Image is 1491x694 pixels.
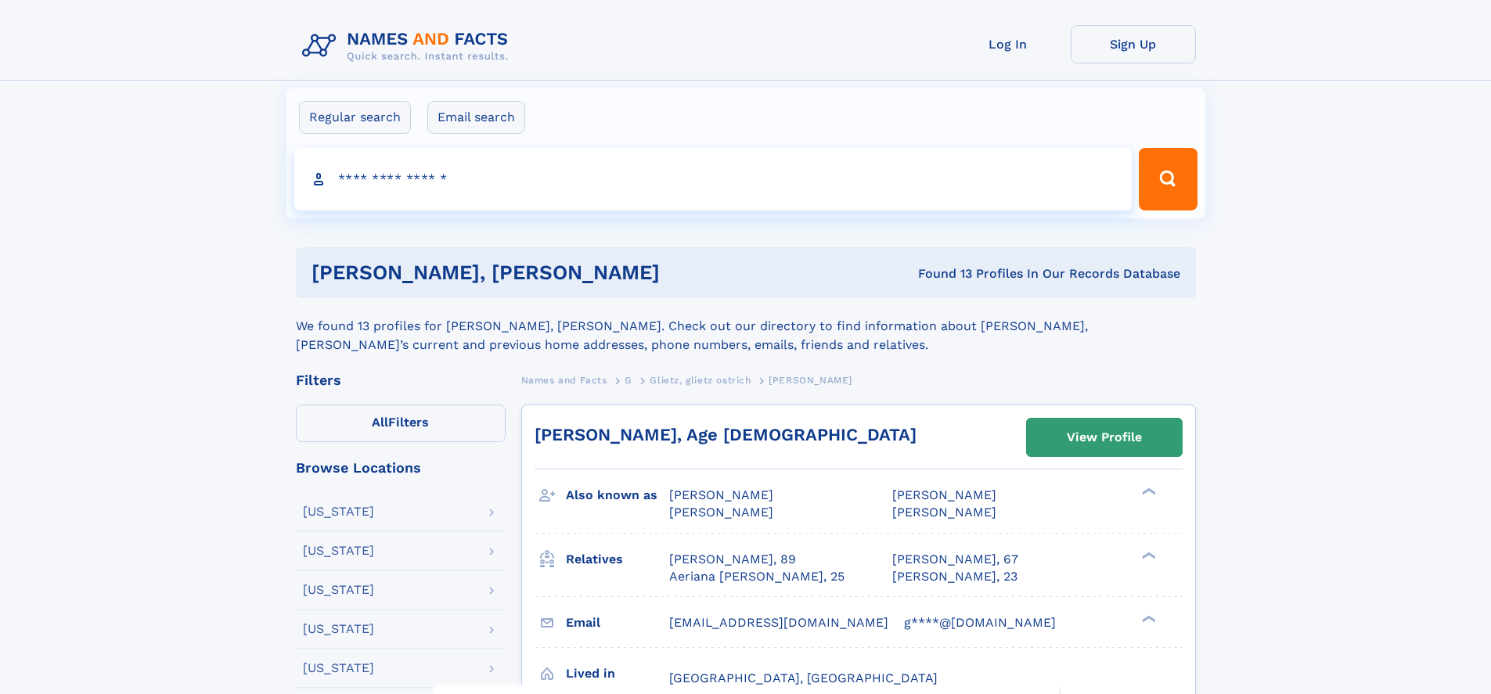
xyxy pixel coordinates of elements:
[1138,550,1157,560] div: ❯
[303,584,374,596] div: [US_STATE]
[296,373,506,387] div: Filters
[669,487,773,502] span: [PERSON_NAME]
[650,375,751,386] span: Glietz, glietz ostrich
[299,101,411,134] label: Regular search
[296,298,1196,354] div: We found 13 profiles for [PERSON_NAME], [PERSON_NAME]. Check out our directory to find informatio...
[303,662,374,674] div: [US_STATE]
[892,568,1017,585] a: [PERSON_NAME], 23
[625,370,632,390] a: G
[892,487,996,502] span: [PERSON_NAME]
[892,505,996,520] span: [PERSON_NAME]
[294,148,1133,210] input: search input
[566,482,669,509] h3: Also known as
[303,545,374,557] div: [US_STATE]
[303,505,374,518] div: [US_STATE]
[303,623,374,635] div: [US_STATE]
[535,425,917,444] a: [PERSON_NAME], Age [DEMOGRAPHIC_DATA]
[566,660,669,687] h3: Lived in
[1067,419,1142,455] div: View Profile
[296,461,506,475] div: Browse Locations
[669,505,773,520] span: [PERSON_NAME]
[1138,613,1157,624] div: ❯
[566,546,669,573] h3: Relatives
[372,415,388,430] span: All
[669,568,845,585] a: Aeriana [PERSON_NAME], 25
[312,263,789,282] h1: [PERSON_NAME], [PERSON_NAME]
[669,671,938,685] span: [GEOGRAPHIC_DATA], [GEOGRAPHIC_DATA]
[1139,148,1197,210] button: Search Button
[892,551,1018,568] a: [PERSON_NAME], 67
[769,375,852,386] span: [PERSON_NAME]
[669,615,888,630] span: [EMAIL_ADDRESS][DOMAIN_NAME]
[650,370,751,390] a: Glietz, glietz ostrich
[1027,419,1182,456] a: View Profile
[566,609,669,636] h3: Email
[521,370,607,390] a: Names and Facts
[427,101,525,134] label: Email search
[296,25,521,67] img: Logo Names and Facts
[789,265,1180,282] div: Found 13 Profiles In Our Records Database
[669,551,796,568] a: [PERSON_NAME], 89
[1138,487,1157,497] div: ❯
[625,375,632,386] span: G
[1071,25,1196,63] a: Sign Up
[945,25,1071,63] a: Log In
[296,405,506,442] label: Filters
